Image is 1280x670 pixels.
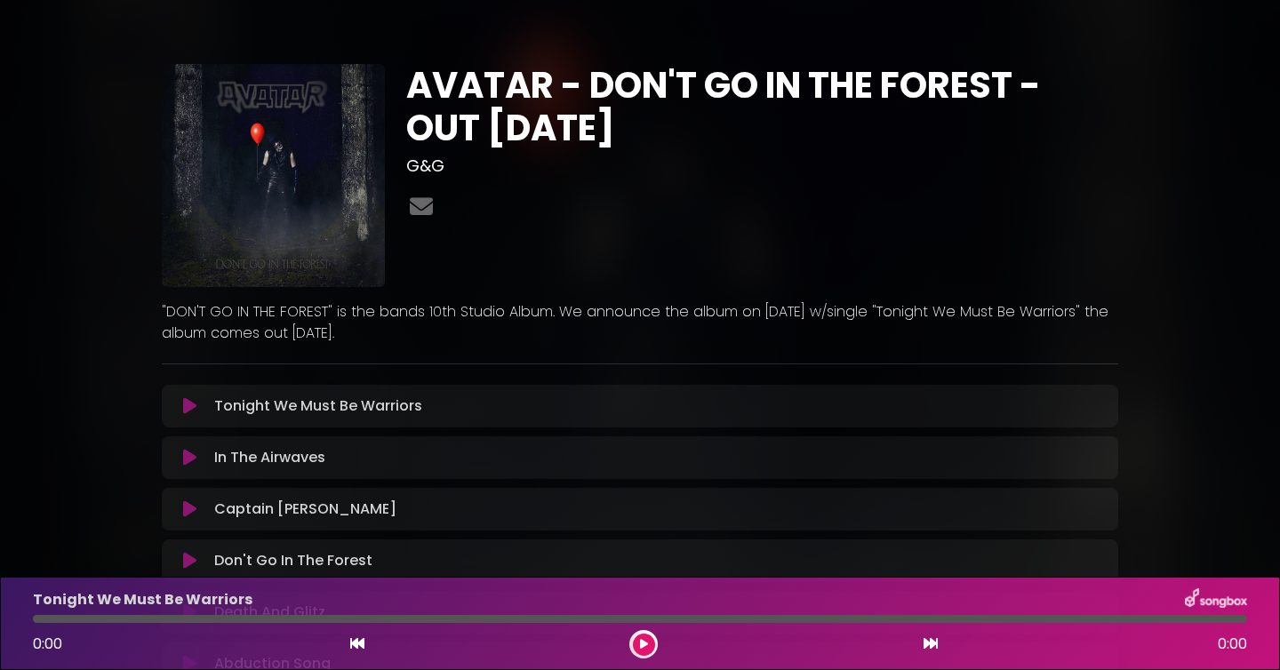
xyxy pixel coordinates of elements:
[214,447,325,468] p: In The Airwaves
[214,395,422,417] p: Tonight We Must Be Warriors
[406,156,1118,176] h3: G&G
[162,301,1118,344] p: "DON'T GO IN THE FOREST" is the bands 10th Studio Album. We announce the album on [DATE] w/single...
[214,550,372,571] p: Don't Go In The Forest
[1218,634,1247,655] span: 0:00
[214,499,396,520] p: Captain [PERSON_NAME]
[33,589,252,610] p: Tonight We Must Be Warriors
[406,64,1118,149] h1: AVATAR - DON'T GO IN THE FOREST - OUT [DATE]
[1185,588,1247,611] img: songbox-logo-white.png
[33,634,62,654] span: 0:00
[162,64,385,287] img: F2dxkizfSxmxPj36bnub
